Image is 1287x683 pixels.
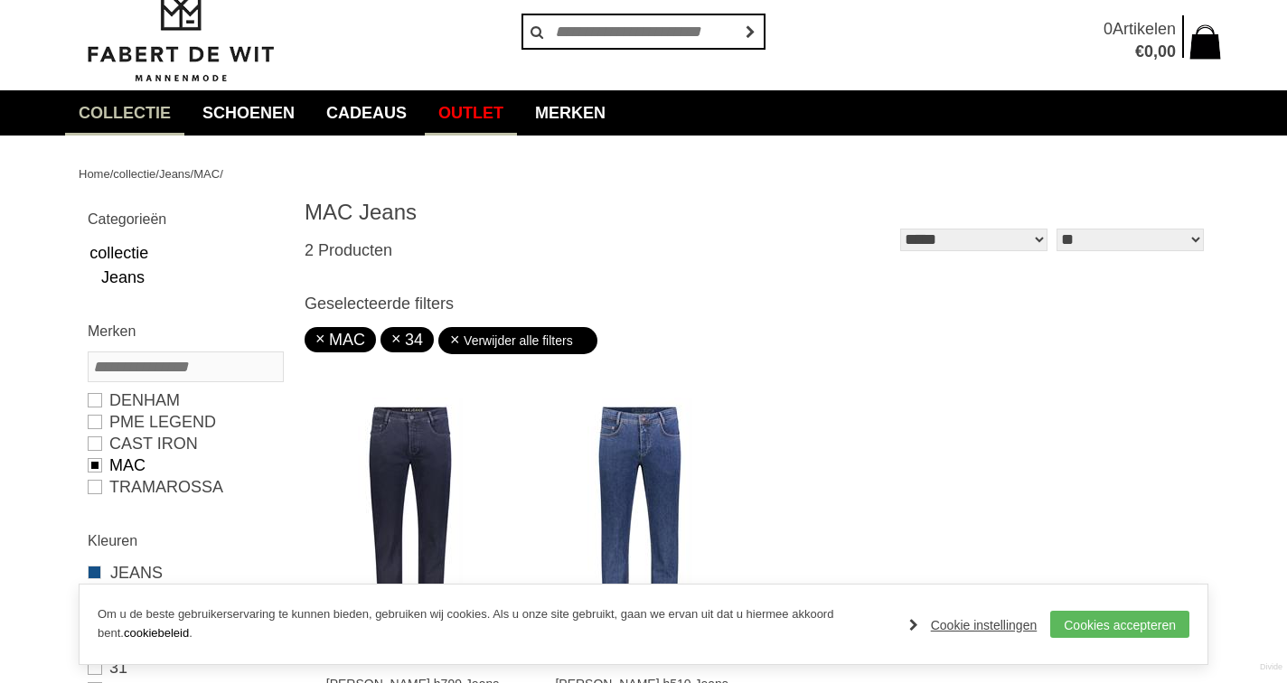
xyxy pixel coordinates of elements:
[305,294,1208,313] h3: Geselecteerde filters
[191,167,194,181] span: /
[88,389,282,411] a: DENHAM
[1135,42,1144,61] span: €
[88,320,282,342] h2: Merken
[1104,20,1113,38] span: 0
[909,612,1038,639] a: Cookie instellingen
[358,398,463,655] img: MAC Arne h799 Jeans
[88,561,282,585] a: JEANS
[88,411,282,433] a: PME LEGEND
[101,267,282,288] a: Jeans
[88,657,282,678] a: 31
[193,167,220,181] a: MAC
[88,433,282,454] a: CAST IRON
[155,167,159,181] span: /
[521,90,619,136] a: Merken
[1158,42,1176,61] span: 00
[449,327,587,354] a: Verwijder alle filters
[159,167,191,181] a: Jeans
[88,529,282,552] h2: Kleuren
[220,167,223,181] span: /
[1113,20,1176,38] span: Artikelen
[98,605,891,643] p: Om u de beste gebruikerservaring te kunnen bieden, gebruiken wij cookies. Als u onze site gebruik...
[124,626,189,640] a: cookiebeleid
[88,208,282,230] h2: Categorieën
[88,239,282,267] a: collectie
[1050,611,1189,638] a: Cookies accepteren
[1153,42,1158,61] span: ,
[65,90,184,136] a: collectie
[587,398,692,655] img: MAC Arne h510 Jeans
[79,167,110,181] a: Home
[425,90,517,136] a: Outlet
[305,241,392,259] span: 2 Producten
[305,199,756,226] h1: MAC Jeans
[1260,656,1282,678] a: Divide
[315,331,365,349] a: MAC
[313,90,420,136] a: Cadeaus
[189,90,308,136] a: Schoenen
[88,454,282,476] a: MAC
[110,167,114,181] span: /
[391,331,423,349] a: 34
[113,167,155,181] a: collectie
[1144,42,1153,61] span: 0
[88,476,282,498] a: Tramarossa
